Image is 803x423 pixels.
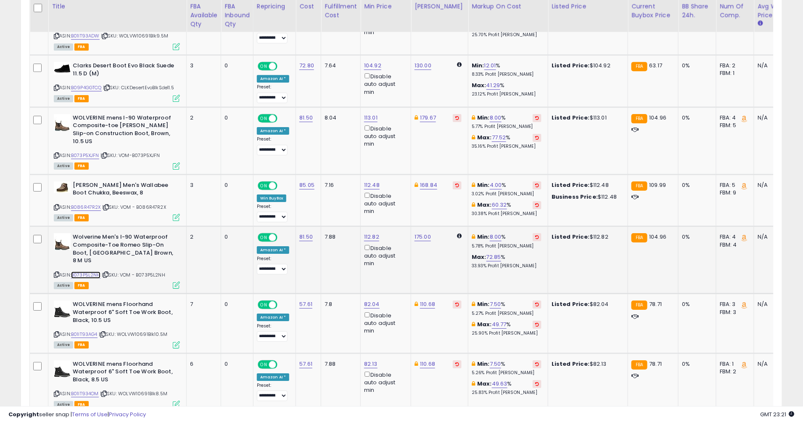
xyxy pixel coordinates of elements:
[472,370,541,376] p: 5.26% Profit [PERSON_NAME]
[682,2,713,19] div: BB Share 24h.
[54,62,71,74] img: 31uE45FPE1L._SL40_.jpg
[552,2,624,11] div: Listed Price
[720,241,748,249] div: FBM: 4
[631,360,647,370] small: FBA
[364,300,380,309] a: 82.04
[99,331,167,338] span: | SKU: WOLVW10691Blk10.5M
[257,314,290,321] div: Amazon AI *
[364,2,407,11] div: Min Price
[74,162,89,170] span: FBA
[472,81,486,89] b: Max:
[472,201,541,217] div: %
[364,243,404,268] div: Disable auto adjust min
[257,25,290,44] div: Preset:
[364,72,404,96] div: Disable auto adjust min
[103,84,174,91] span: | SKU: CLKDesertEvoBlkSde11.5
[364,360,378,368] a: 82.13
[257,383,290,402] div: Preset:
[415,2,465,11] div: [PERSON_NAME]
[720,69,748,77] div: FBM: 1
[472,72,541,77] p: 8.33% Profit [PERSON_NAME]
[257,127,290,135] div: Amazon AI *
[472,82,541,97] div: %
[364,370,404,394] div: Disable auto adjust min
[472,243,541,249] p: 5.78% Profit [PERSON_NAME]
[257,246,290,254] div: Amazon AI *
[552,181,590,189] b: Listed Price:
[259,114,269,122] span: ON
[102,271,165,278] span: | SKU: VOM - B073P5L2NH
[631,62,647,71] small: FBA
[257,75,290,82] div: Amazon AI *
[472,2,544,11] div: Markup on Cost
[552,360,590,368] b: Listed Price:
[492,380,507,388] a: 49.63
[325,62,354,69] div: 7.64
[100,152,160,159] span: | SKU: VOM-B073P5XJFN
[477,380,492,388] b: Max:
[758,181,785,189] div: N/A
[472,181,541,197] div: %
[73,360,175,386] b: WOLVERINE mens Floorhand Waterproof 6" Soft Toe Work Boot, Black, 8.5 US
[8,410,39,418] strong: Copyright
[477,320,492,328] b: Max:
[54,181,71,193] img: 31rD383dlNL._SL40_.jpg
[758,114,785,122] div: N/A
[73,114,175,147] b: WOLVERINE mens I-90 Waterproof Composite-toe [PERSON_NAME] Slip-on Construction Boot, Brown, 10.5 US
[74,43,89,51] span: FBA
[364,233,379,241] a: 112.82
[225,233,247,241] div: 0
[720,181,748,189] div: FBA: 5
[552,233,621,241] div: $112.82
[325,2,357,19] div: Fulfillment Cost
[682,181,710,189] div: 0%
[54,3,180,49] div: ASIN:
[71,84,102,91] a: B09P4GGTCQ
[73,301,175,326] b: WOLVERINE mens Floorhand Waterproof 6" Soft Toe Work Boot, Black, 10.5 US
[552,62,621,69] div: $104.92
[682,301,710,308] div: 0%
[477,114,490,122] b: Min:
[325,360,354,368] div: 7.88
[472,263,541,269] p: 33.93% Profit [PERSON_NAME]
[190,2,217,28] div: FBA Available Qty
[74,214,89,221] span: FBA
[72,410,108,418] a: Terms of Use
[71,32,100,40] a: B01IT93ADW
[190,62,214,69] div: 3
[472,61,484,69] b: Min:
[650,300,662,308] span: 78.71
[73,233,175,266] b: Wolverine Men's I-90 Waterproof Composite-Toe Romeo Slip-On Boot, [GEOGRAPHIC_DATA] Brown, 8 M US
[552,193,598,201] b: Business Price:
[276,234,290,241] span: OFF
[720,360,748,368] div: FBA: 1
[257,204,290,223] div: Preset:
[54,43,73,51] span: All listings currently available for purchase on Amazon
[552,114,621,122] div: $113.01
[758,62,785,69] div: N/A
[486,81,500,90] a: 41.29
[477,360,490,368] b: Min:
[257,194,287,202] div: Win BuyBox
[259,301,269,309] span: ON
[758,301,785,308] div: N/A
[299,181,314,189] a: 85.05
[490,114,502,122] a: 8.00
[259,361,269,368] span: ON
[631,181,647,191] small: FBA
[364,114,378,122] a: 113.01
[650,360,662,368] span: 78.71
[472,390,541,396] p: 25.83% Profit [PERSON_NAME]
[472,32,541,38] p: 25.70% Profit [PERSON_NAME]
[54,341,73,349] span: All listings currently available for purchase on Amazon
[54,360,71,377] img: 41bKVsaD2nL._SL40_.jpg
[299,114,313,122] a: 81.50
[484,61,496,70] a: 12.01
[364,181,380,189] a: 112.48
[761,410,795,418] span: 2025-09-9 23:21 GMT
[472,191,541,197] p: 3.02% Profit [PERSON_NAME]
[650,114,667,122] span: 104.96
[631,301,647,310] small: FBA
[54,114,71,131] img: 41qLtffIx4L._SL40_.jpg
[477,233,490,241] b: Min:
